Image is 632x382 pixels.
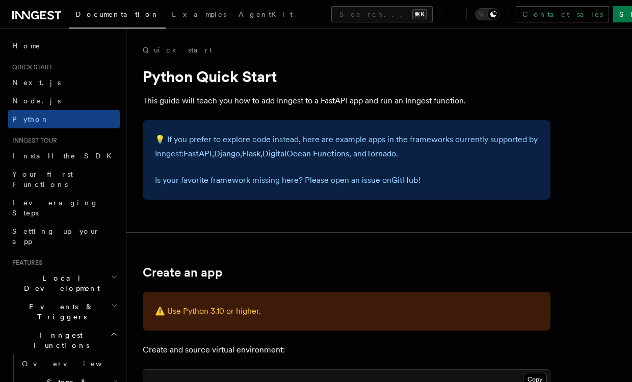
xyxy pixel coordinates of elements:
p: This guide will teach you how to add Inngest to a FastAPI app and run an Inngest function. [143,94,550,108]
a: Home [8,37,120,55]
p: Is your favorite framework missing here? Please open an issue on ! [155,173,538,187]
span: Home [12,41,41,51]
span: Documentation [75,10,160,18]
span: Python [12,115,49,123]
a: GitHub [391,175,418,185]
button: Search...⌘K [331,6,433,22]
a: Install the SDK [8,147,120,165]
span: Examples [172,10,226,18]
a: Quick start [143,45,212,55]
a: Your first Functions [8,165,120,194]
a: FastAPI [183,149,212,158]
a: Overview [18,354,120,373]
button: Inngest Functions [8,326,120,354]
a: Node.js [8,92,120,110]
span: Inngest tour [8,137,57,145]
a: Documentation [69,3,166,29]
span: Next.js [12,78,61,87]
p: Create and source virtual environment: [143,343,550,357]
span: Leveraging Steps [12,199,98,217]
span: Setting up your app [12,227,100,245]
a: Django [214,149,240,158]
p: ⚠️ Use Python 3.10 or higher. [155,304,538,318]
a: Next.js [8,73,120,92]
a: DigitalOcean Functions [262,149,349,158]
p: 💡 If you prefer to explore code instead, here are example apps in the frameworks currently suppor... [155,132,538,161]
span: Events & Triggers [8,302,111,322]
span: Quick start [8,63,52,71]
a: Tornado [366,149,396,158]
span: Features [8,259,42,267]
kbd: ⌘K [412,9,427,19]
a: Leveraging Steps [8,194,120,222]
button: Toggle dark mode [475,8,499,20]
a: Python [8,110,120,128]
a: Create an app [143,265,223,280]
span: Inngest Functions [8,330,110,350]
a: Contact sales [516,6,609,22]
span: Install the SDK [12,152,118,160]
button: Events & Triggers [8,297,120,326]
span: AgentKit [239,10,293,18]
a: Examples [166,3,232,28]
span: Node.js [12,97,61,105]
span: Local Development [8,273,111,293]
button: Local Development [8,269,120,297]
a: Setting up your app [8,222,120,251]
span: Overview [22,360,127,368]
a: AgentKit [232,3,299,28]
a: Flask [242,149,260,158]
h1: Python Quick Start [143,67,550,86]
span: Your first Functions [12,170,73,188]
